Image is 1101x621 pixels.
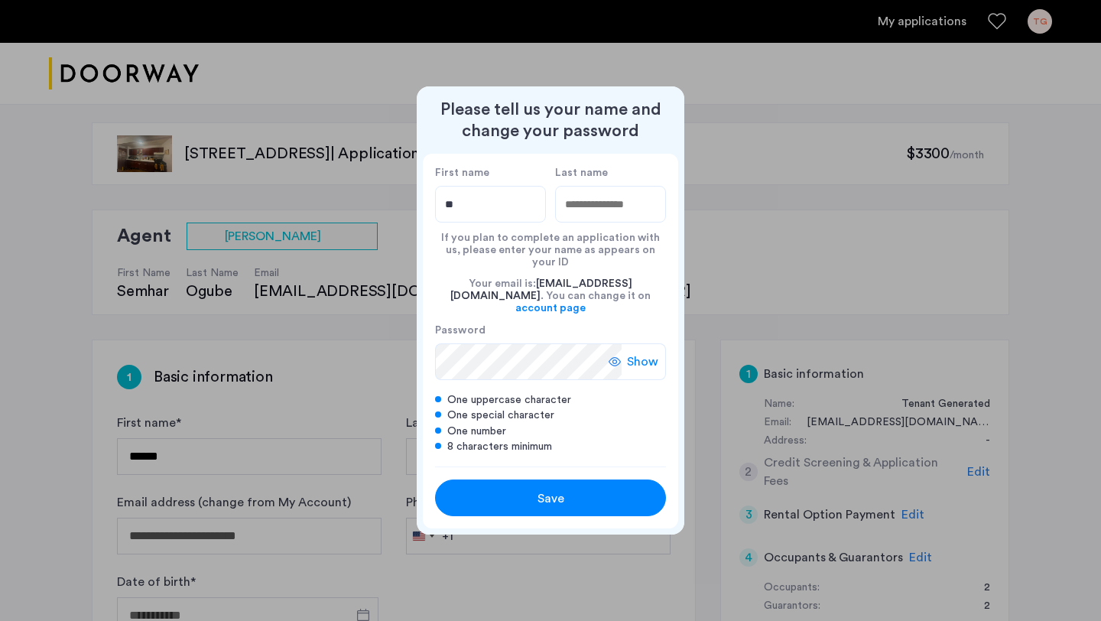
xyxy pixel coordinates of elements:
span: Show [627,353,658,371]
button: button [435,480,666,516]
div: If you plan to complete an application with us, please enter your name as appears on your ID [435,223,666,268]
span: Save [538,489,564,508]
div: One number [435,424,666,439]
span: [EMAIL_ADDRESS][DOMAIN_NAME] [450,278,632,301]
label: Last name [555,166,666,180]
h2: Please tell us your name and change your password [423,99,678,141]
label: Password [435,324,622,337]
div: Your email is: . You can change it on [435,268,666,324]
div: One special character [435,408,666,423]
div: 8 characters minimum [435,439,666,454]
a: account page [515,302,586,314]
div: One uppercase character [435,392,666,408]
label: First name [435,166,546,180]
